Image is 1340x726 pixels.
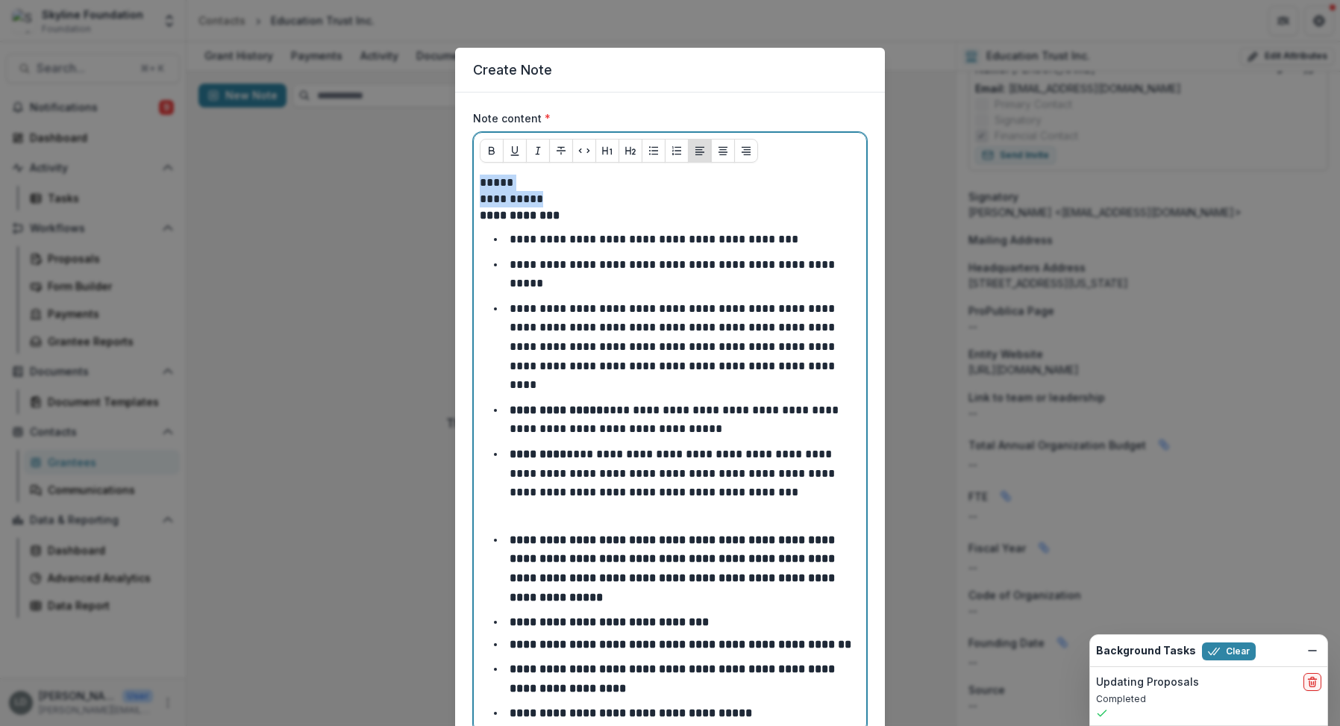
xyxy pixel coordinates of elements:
[1096,692,1321,706] p: Completed
[1303,673,1321,691] button: delete
[619,139,642,163] button: Heading 2
[480,139,504,163] button: Bold
[1096,645,1196,657] h2: Background Tasks
[549,139,573,163] button: Strike
[526,139,550,163] button: Italicize
[595,139,619,163] button: Heading 1
[734,139,758,163] button: Align Right
[665,139,689,163] button: Ordered List
[688,139,712,163] button: Align Left
[711,139,735,163] button: Align Center
[473,110,858,126] label: Note content
[642,139,666,163] button: Bullet List
[1303,642,1321,660] button: Dismiss
[572,139,596,163] button: Code
[455,48,885,93] header: Create Note
[1096,676,1199,689] h2: Updating Proposals
[1202,642,1256,660] button: Clear
[503,139,527,163] button: Underline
